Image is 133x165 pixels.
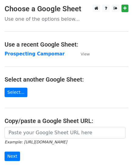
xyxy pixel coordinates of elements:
input: Next [5,152,20,161]
iframe: Chat Widget [103,136,133,165]
p: Use one of the options below... [5,16,128,22]
input: Paste your Google Sheet URL here [5,127,125,139]
small: View [81,52,90,56]
a: Select... [5,88,27,97]
h4: Copy/paste a Google Sheet URL: [5,117,128,125]
a: Prospecting Campomar [5,51,65,57]
small: Example: [URL][DOMAIN_NAME] [5,140,67,144]
h4: Select another Google Sheet: [5,76,128,83]
h4: Use a recent Google Sheet: [5,41,128,48]
a: View [75,51,90,57]
h3: Choose a Google Sheet [5,5,128,13]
